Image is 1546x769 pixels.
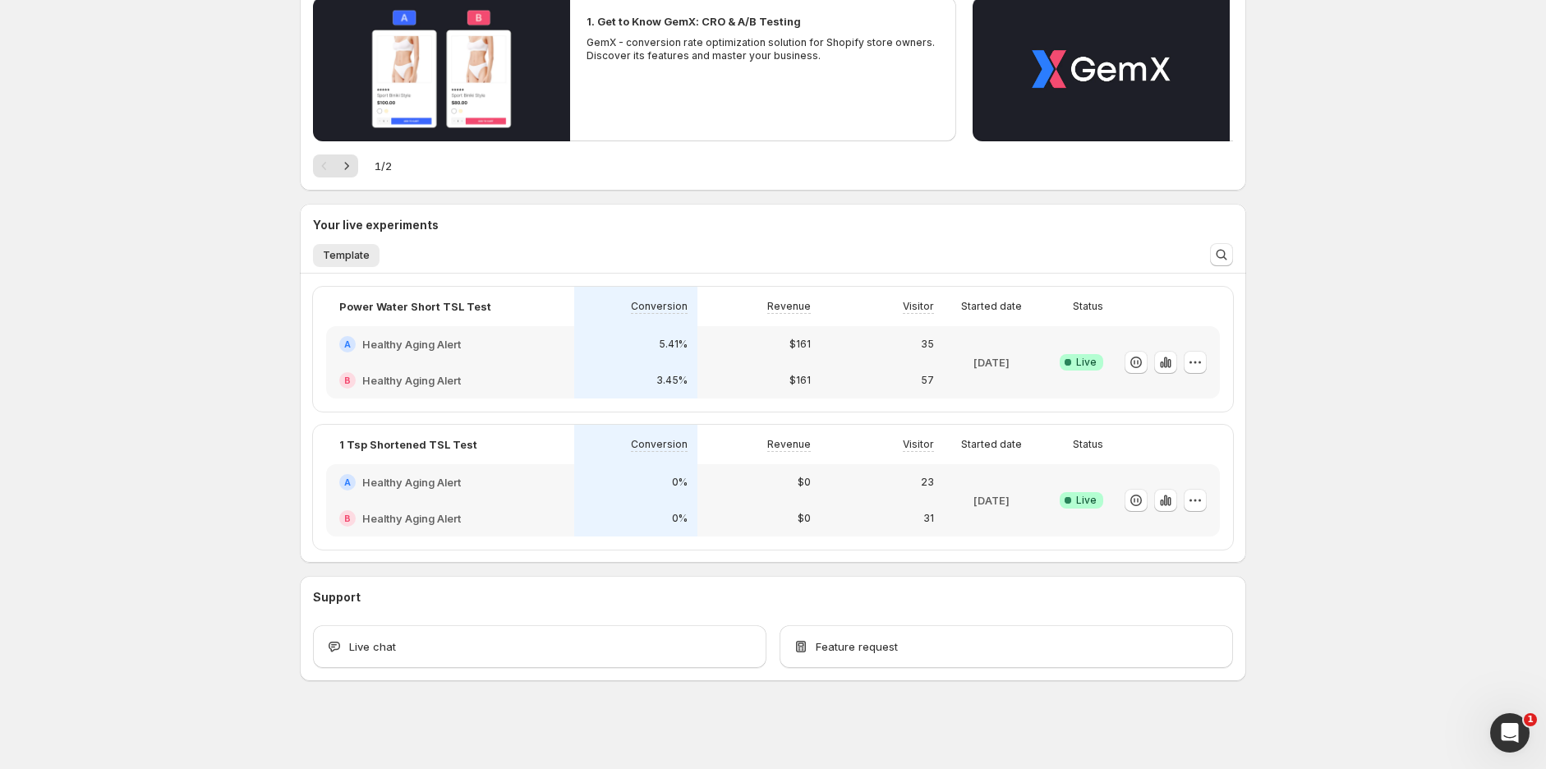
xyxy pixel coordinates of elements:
[672,512,688,525] p: 0%
[1490,713,1530,753] iframe: Intercom live chat
[1524,713,1537,726] span: 1
[313,154,358,177] nav: Pagination
[816,638,898,655] span: Feature request
[362,474,461,490] h2: Healthy Aging Alert
[923,512,934,525] p: 31
[362,336,461,352] h2: Healthy Aging Alert
[344,513,351,523] h2: B
[1073,300,1103,313] p: Status
[973,354,1010,371] p: [DATE]
[921,476,934,489] p: 23
[1076,356,1097,369] span: Live
[339,298,491,315] p: Power Water Short TSL Test
[349,638,396,655] span: Live chat
[798,512,811,525] p: $0
[672,476,688,489] p: 0%
[961,300,1022,313] p: Started date
[344,375,351,385] h2: B
[631,300,688,313] p: Conversion
[921,374,934,387] p: 57
[339,436,477,453] p: 1 Tsp Shortened TSL Test
[323,249,370,262] span: Template
[921,338,934,351] p: 35
[587,36,940,62] p: GemX - conversion rate optimization solution for Shopify store owners. Discover its features and ...
[903,300,934,313] p: Visitor
[631,438,688,451] p: Conversion
[659,338,688,351] p: 5.41%
[1210,243,1233,266] button: Search and filter results
[335,154,358,177] button: Next
[1073,438,1103,451] p: Status
[789,374,811,387] p: $161
[767,300,811,313] p: Revenue
[344,477,351,487] h2: A
[1076,494,1097,507] span: Live
[789,338,811,351] p: $161
[798,476,811,489] p: $0
[375,158,392,174] span: 1 / 2
[362,372,461,389] h2: Healthy Aging Alert
[656,374,688,387] p: 3.45%
[587,13,801,30] h2: 1. Get to Know GemX: CRO & A/B Testing
[973,492,1010,509] p: [DATE]
[767,438,811,451] p: Revenue
[903,438,934,451] p: Visitor
[961,438,1022,451] p: Started date
[362,510,461,527] h2: Healthy Aging Alert
[344,339,351,349] h2: A
[313,217,439,233] h3: Your live experiments
[313,589,361,606] h3: Support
